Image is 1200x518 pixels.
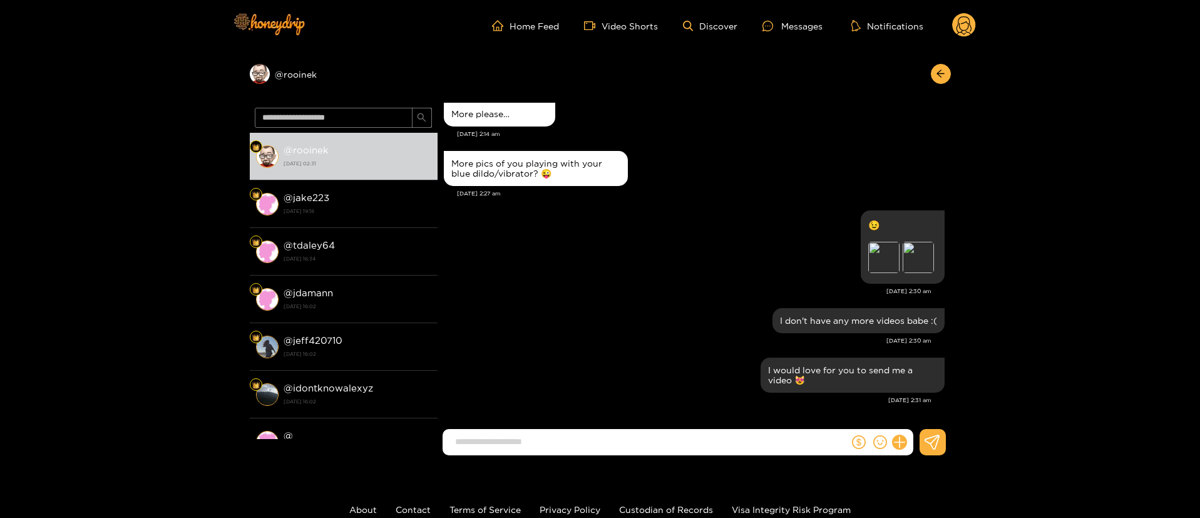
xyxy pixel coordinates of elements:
[457,189,945,198] div: [DATE] 2:27 am
[444,396,931,405] div: [DATE] 2:31 am
[444,81,555,127] div: Sep. 30, 2:14 am
[457,130,945,138] div: [DATE] 2:14 am
[417,113,426,123] span: search
[252,381,260,389] img: Fan Level
[852,435,866,449] span: dollar
[252,239,260,246] img: Fan Level
[861,210,945,284] div: Sep. 30, 2:30 am
[349,505,377,514] a: About
[772,308,945,333] div: Sep. 30, 2:30 am
[252,334,260,341] img: Fan Level
[256,383,279,406] img: conversation
[849,433,868,452] button: dollar
[256,431,279,453] img: conversation
[732,505,851,514] a: Visa Integrity Risk Program
[396,505,431,514] a: Contact
[256,241,279,263] img: conversation
[936,69,945,80] span: arrow-left
[284,145,329,155] strong: @ rooinek
[762,19,823,33] div: Messages
[252,286,260,294] img: Fan Level
[284,205,431,217] strong: [DATE] 19:18
[284,383,373,393] strong: @ idontknowalexyz
[284,192,329,203] strong: @ jake223
[931,64,951,84] button: arrow-left
[256,145,279,168] img: conversation
[284,430,293,441] strong: @
[451,158,620,179] div: More pics of you playing with your blue dildo/vibrator? 😜
[284,301,431,312] strong: [DATE] 16:02
[284,335,342,346] strong: @ jeff420710
[412,108,432,128] button: search
[873,435,887,449] span: smile
[256,193,279,215] img: conversation
[584,20,658,31] a: Video Shorts
[848,19,927,32] button: Notifications
[444,336,931,345] div: [DATE] 2:30 am
[780,316,937,326] div: I don't have any more videos babe :(
[252,191,260,199] img: Fan Level
[284,396,431,407] strong: [DATE] 16:02
[284,348,431,360] strong: [DATE] 16:02
[451,109,548,119] div: More please…
[492,20,510,31] span: home
[768,365,937,385] div: I would love for you to send me a video 😻
[284,253,431,264] strong: [DATE] 16:34
[619,505,713,514] a: Custodian of Records
[540,505,600,514] a: Privacy Policy
[284,158,431,169] strong: [DATE] 02:31
[492,20,559,31] a: Home Feed
[584,20,602,31] span: video-camera
[284,287,333,298] strong: @ jdamann
[683,21,737,31] a: Discover
[284,240,335,251] strong: @ tdaley64
[444,287,931,296] div: [DATE] 2:30 am
[256,288,279,311] img: conversation
[444,151,628,186] div: Sep. 30, 2:27 am
[868,218,937,232] p: 😉
[256,336,279,358] img: conversation
[252,143,260,151] img: Fan Level
[250,64,438,84] div: @rooinek
[449,505,521,514] a: Terms of Service
[761,358,945,393] div: Sep. 30, 2:31 am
